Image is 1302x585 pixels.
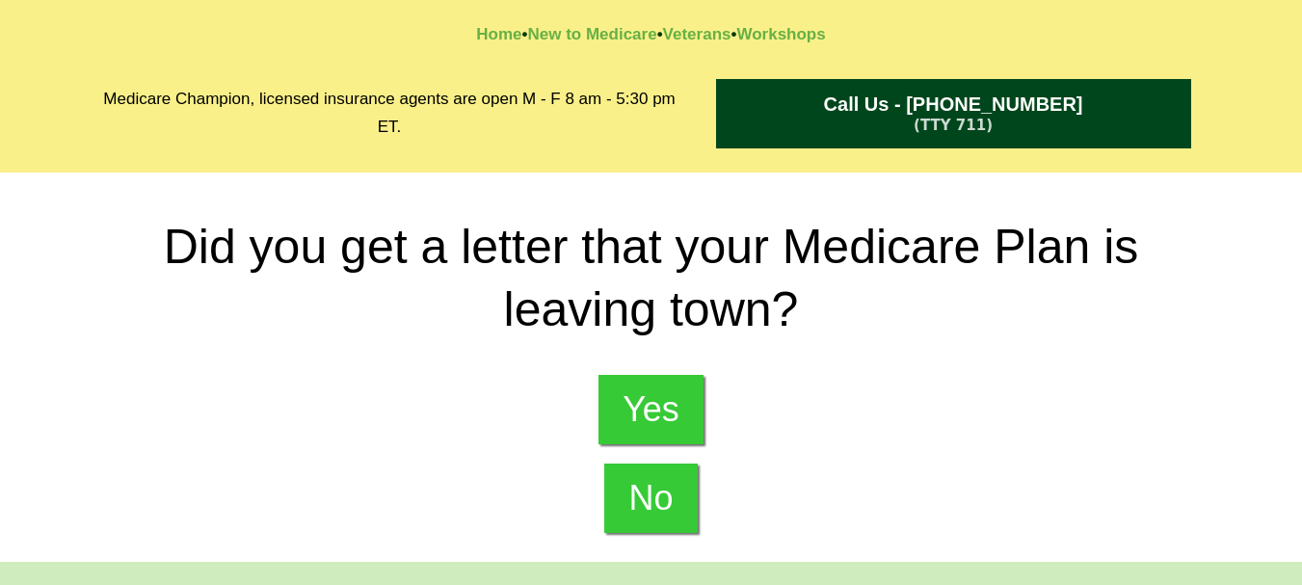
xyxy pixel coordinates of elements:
[824,93,1083,116] span: Call Us - [PHONE_NUMBER]
[657,25,663,43] strong: •
[716,79,1191,148] a: Call Us - 1-833-344-4981 (TTY 711)
[93,216,1210,341] h2: Did you get a letter that your Medicare Plan is leaving town?
[476,25,521,43] a: Home
[731,25,736,43] strong: •
[623,389,679,430] span: Yes
[604,464,697,533] a: No
[522,25,528,43] strong: •
[628,478,673,519] span: No
[663,25,731,43] a: Veterans
[736,25,825,43] a: Workshops
[598,375,704,444] a: Yes
[527,25,656,43] a: New to Medicare
[914,117,993,134] span: (TTY 711)
[93,86,687,142] h2: Medicare Champion, licensed insurance agents are open M - F 8 am - 5:30 pm ET.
